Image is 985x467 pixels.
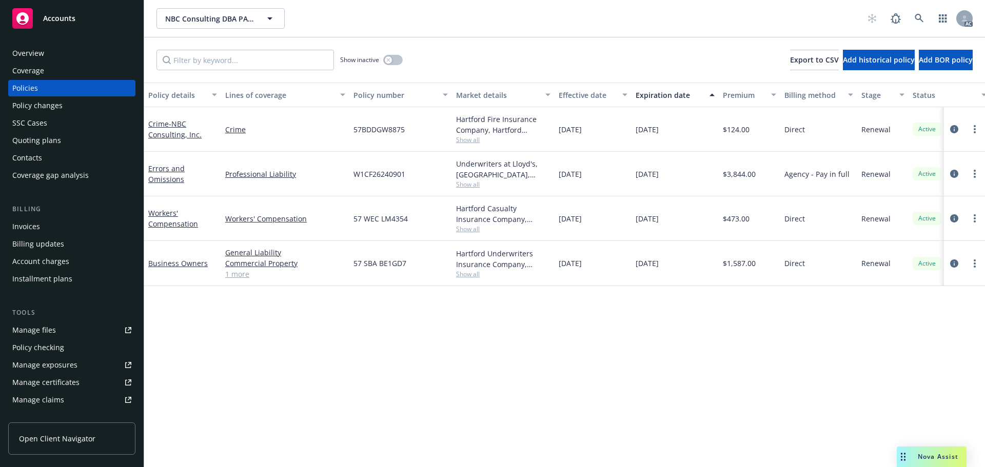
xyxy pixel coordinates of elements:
[719,83,780,107] button: Premium
[225,247,345,258] a: General Liability
[456,248,550,270] div: Hartford Underwriters Insurance Company, Hartford Insurance Group
[897,446,910,467] div: Drag to move
[969,212,981,225] a: more
[559,124,582,135] span: [DATE]
[555,83,632,107] button: Effective date
[456,135,550,144] span: Show all
[8,357,135,373] a: Manage exposures
[156,8,285,29] button: NBC Consulting DBA PACIFIC HEALTH & WELLNESS
[857,83,909,107] button: Stage
[636,258,659,269] span: [DATE]
[456,114,550,135] div: Hartford Fire Insurance Company, Hartford Insurance Group
[225,258,345,269] a: Commercial Property
[456,158,550,180] div: Underwriters at Lloyd's, [GEOGRAPHIC_DATA], [PERSON_NAME] of London, CRC Group
[353,90,437,100] div: Policy number
[8,218,135,235] a: Invoices
[148,164,185,184] a: Errors and Omissions
[221,83,349,107] button: Lines of coverage
[165,13,254,24] span: NBC Consulting DBA PACIFIC HEALTH & WELLNESS
[559,213,582,224] span: [DATE]
[948,123,960,135] a: circleInformation
[12,45,44,62] div: Overview
[12,409,61,425] div: Manage BORs
[559,90,616,100] div: Effective date
[353,213,408,224] span: 57 WEC LM4354
[456,90,539,100] div: Market details
[861,213,891,224] span: Renewal
[456,225,550,233] span: Show all
[12,115,47,131] div: SSC Cases
[8,253,135,270] a: Account charges
[456,203,550,225] div: Hartford Casualty Insurance Company, Hartford Insurance Group
[12,63,44,79] div: Coverage
[12,218,40,235] div: Invoices
[353,124,405,135] span: 57BDDGW8875
[12,271,72,287] div: Installment plans
[148,119,202,139] span: - NBC Consulting, Inc.
[144,83,221,107] button: Policy details
[843,50,915,70] button: Add historical policy
[8,271,135,287] a: Installment plans
[969,168,981,180] a: more
[790,55,839,65] span: Export to CSV
[156,50,334,70] input: Filter by keyword...
[917,259,937,268] span: Active
[784,124,805,135] span: Direct
[948,168,960,180] a: circleInformation
[784,213,805,224] span: Direct
[148,119,202,139] a: Crime
[909,8,930,29] a: Search
[8,97,135,114] a: Policy changes
[636,90,703,100] div: Expiration date
[723,258,756,269] span: $1,587.00
[340,55,379,64] span: Show inactive
[917,169,937,178] span: Active
[148,90,206,100] div: Policy details
[784,169,850,179] span: Agency - Pay in full
[897,446,967,467] button: Nova Assist
[790,50,839,70] button: Export to CSV
[8,4,135,33] a: Accounts
[452,83,555,107] button: Market details
[636,169,659,179] span: [DATE]
[8,236,135,252] a: Billing updates
[8,392,135,408] a: Manage claims
[19,433,95,444] span: Open Client Navigator
[636,124,659,135] span: [DATE]
[12,322,56,338] div: Manage files
[12,374,80,391] div: Manage certificates
[861,258,891,269] span: Renewal
[861,169,891,179] span: Renewal
[8,322,135,338] a: Manage files
[8,308,135,318] div: Tools
[12,392,64,408] div: Manage claims
[917,214,937,223] span: Active
[969,123,981,135] a: more
[559,258,582,269] span: [DATE]
[919,55,973,65] span: Add BOR policy
[353,258,406,269] span: 57 SBA BE1GD7
[919,50,973,70] button: Add BOR policy
[636,213,659,224] span: [DATE]
[8,409,135,425] a: Manage BORs
[225,213,345,224] a: Workers' Compensation
[918,452,958,461] span: Nova Assist
[8,80,135,96] a: Policies
[559,169,582,179] span: [DATE]
[225,269,345,279] a: 1 more
[456,270,550,278] span: Show all
[12,253,69,270] div: Account charges
[8,132,135,149] a: Quoting plans
[353,169,405,179] span: W1CF26240901
[8,374,135,391] a: Manage certificates
[8,204,135,214] div: Billing
[8,45,135,62] a: Overview
[723,169,756,179] span: $3,844.00
[456,180,550,189] span: Show all
[723,90,765,100] div: Premium
[12,97,63,114] div: Policy changes
[12,150,42,166] div: Contacts
[43,14,75,23] span: Accounts
[861,90,893,100] div: Stage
